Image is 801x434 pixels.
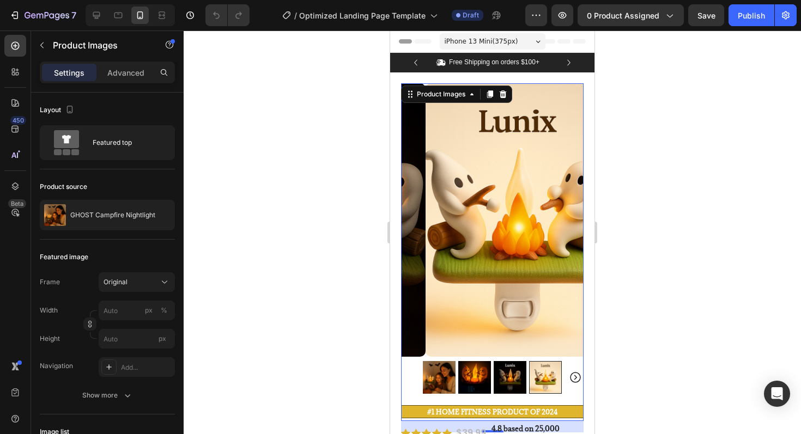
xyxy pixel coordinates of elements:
[729,4,774,26] button: Publish
[697,11,715,20] span: Save
[161,305,167,315] div: %
[121,363,172,372] div: Add...
[40,277,60,287] label: Frame
[107,67,144,78] p: Advanced
[65,396,97,409] div: $39.99
[764,381,790,407] div: Open Intercom Messenger
[578,4,684,26] button: 0 product assigned
[205,4,250,26] div: Undo/Redo
[99,329,175,349] input: px
[10,116,26,125] div: 450
[299,10,426,21] span: Optimized Landing Page Template
[294,10,297,21] span: /
[587,10,659,21] span: 0 product assigned
[44,204,66,226] img: product feature img
[99,272,175,292] button: Original
[8,199,26,208] div: Beta
[93,130,159,155] div: Featured top
[688,4,724,26] button: Save
[145,305,153,315] div: px
[53,39,145,52] p: Product Images
[71,9,76,22] p: 7
[40,252,88,262] div: Featured image
[99,301,175,320] input: px%
[70,211,155,219] p: GHOST Campfire Nightlight
[101,393,169,412] strong: 4.8 based on 25,000 Customers
[40,361,73,371] div: Navigation
[738,10,765,21] div: Publish
[82,390,133,401] div: Show more
[40,386,175,405] button: Show more
[40,182,87,192] div: Product source
[40,103,76,118] div: Layout
[4,4,81,26] button: 7
[40,305,58,315] label: Width
[142,304,155,317] button: %
[390,30,594,434] iframe: Design area
[104,277,128,287] span: Original
[54,67,84,78] p: Settings
[157,304,171,317] button: px
[40,334,60,344] label: Height
[463,10,479,20] span: Draft
[159,334,166,343] span: px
